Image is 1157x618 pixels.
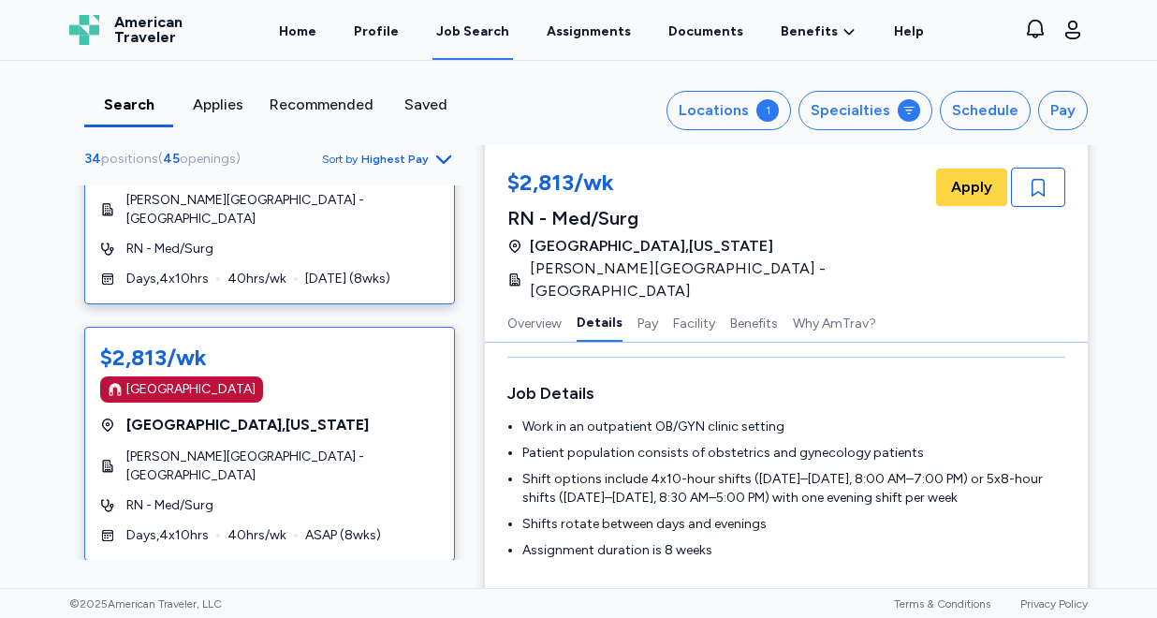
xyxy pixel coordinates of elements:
button: Details [577,302,622,342]
div: RN - Med/Surg [507,205,932,231]
span: 40 hrs/wk [227,270,286,288]
span: American Traveler [114,15,183,45]
span: [GEOGRAPHIC_DATA] , [US_STATE] [126,414,369,436]
div: Locations [679,99,749,122]
span: Days , 4 x 10 hrs [126,270,209,288]
li: Shifts rotate between days and evenings [522,515,1065,534]
div: Saved [388,94,462,116]
div: Job Search [436,22,509,41]
h3: Job Details [507,380,1065,406]
div: $2,813/wk [507,168,932,201]
a: Job Search [432,2,513,60]
button: Benefits [730,302,778,342]
a: Terms & Conditions [894,597,990,611]
div: Applies [181,94,255,116]
li: Patient population consists of obstetrics and gynecology patients [522,444,1065,463]
a: Benefits [781,22,857,41]
span: [DATE] ( 8 wks) [305,270,390,288]
li: Shift options include 4x10-hour shifts ([DATE]–[DATE], 8:00 AM–7:00 PM) or 5x8-hour shifts ([DATE... [522,470,1065,508]
div: [GEOGRAPHIC_DATA] [126,380,256,399]
div: Specialties [811,99,890,122]
button: Overview [507,302,562,342]
span: Benefits [781,22,838,41]
button: Locations1 [666,91,791,130]
span: Sort by [322,152,358,167]
span: positions [101,151,158,167]
button: Schedule [940,91,1031,130]
button: Apply [936,169,1007,206]
button: Pay [637,302,658,342]
span: 40 hrs/wk [227,526,286,545]
span: Highest Pay [361,152,429,167]
button: Facility [673,302,715,342]
div: 1 [756,99,779,122]
span: RN - Med/Surg [126,240,213,258]
img: Logo [69,15,99,45]
span: 45 [163,151,180,167]
a: Privacy Policy [1020,597,1088,611]
div: Search [92,94,166,116]
h3: Job Requirements [507,582,1065,609]
li: Work in an outpatient OB/GYN clinic setting [522,418,1065,436]
div: Pay [1050,99,1076,122]
div: Schedule [952,99,1018,122]
span: [PERSON_NAME][GEOGRAPHIC_DATA] - [GEOGRAPHIC_DATA] [126,191,439,228]
span: Days , 4 x 10 hrs [126,526,209,545]
div: $2,813/wk [100,343,207,373]
span: [PERSON_NAME][GEOGRAPHIC_DATA] - [GEOGRAPHIC_DATA] [530,257,921,302]
span: RN - Med/Surg [126,496,213,515]
span: © 2025 American Traveler, LLC [69,596,222,611]
button: Sort byHighest Pay [322,148,455,170]
button: Why AmTrav? [793,302,876,342]
li: Assignment duration is 8 weeks [522,541,1065,560]
div: Recommended [270,94,373,116]
span: openings [180,151,236,167]
span: [PERSON_NAME][GEOGRAPHIC_DATA] - [GEOGRAPHIC_DATA] [126,448,439,485]
span: ASAP ( 8 wks) [305,526,381,545]
span: [GEOGRAPHIC_DATA] , [US_STATE] [530,235,773,257]
span: Apply [951,176,992,199]
div: ( ) [84,150,248,169]
button: Specialties [798,91,932,130]
span: 34 [84,151,101,167]
button: Pay [1038,91,1088,130]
